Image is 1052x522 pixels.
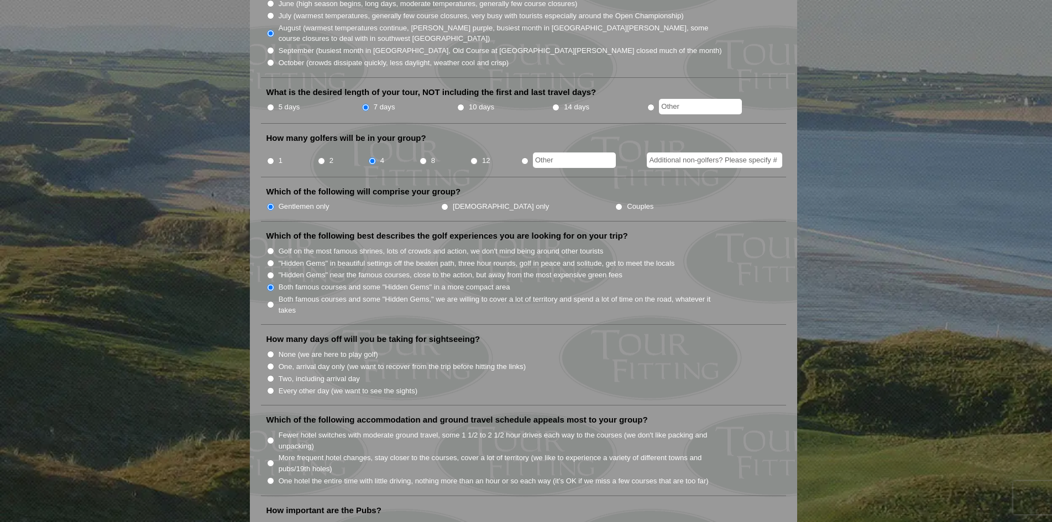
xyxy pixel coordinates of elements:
label: 12 [482,155,490,166]
label: 7 days [374,102,395,113]
label: September (busiest month in [GEOGRAPHIC_DATA], Old Course at [GEOGRAPHIC_DATA][PERSON_NAME] close... [279,45,722,56]
label: 14 days [564,102,589,113]
label: How many golfers will be in your group? [266,133,426,144]
input: Additional non-golfers? Please specify # [647,152,782,168]
label: [DEMOGRAPHIC_DATA] only [453,201,549,212]
label: One hotel the entire time with little driving, nothing more than an hour or so each way (it’s OK ... [279,476,709,487]
label: What is the desired length of your tour, NOT including the first and last travel days? [266,87,596,98]
label: Both famous courses and some "Hidden Gems" in a more compact area [279,282,510,293]
label: Every other day (we want to see the sights) [279,386,417,397]
label: More frequent hotel changes, stay closer to the courses, cover a lot of territory (we like to exp... [279,452,723,474]
label: One, arrival day only (we want to recover from the trip before hitting the links) [279,361,526,372]
label: How many days off will you be taking for sightseeing? [266,334,480,345]
label: None (we are here to play golf) [279,349,378,360]
input: Other [533,152,616,168]
label: Which of the following will comprise your group? [266,186,461,197]
label: How important are the Pubs? [266,505,381,516]
label: 1 [279,155,282,166]
label: 5 days [279,102,300,113]
label: Couples [627,201,653,212]
label: 10 days [469,102,494,113]
label: 2 [329,155,333,166]
label: 4 [380,155,384,166]
label: August (warmest temperatures continue, [PERSON_NAME] purple, busiest month in [GEOGRAPHIC_DATA][P... [279,23,723,44]
label: Gentlemen only [279,201,329,212]
label: "Hidden Gems" in beautiful settings off the beaten path, three hour rounds, golf in peace and sol... [279,258,675,269]
label: Fewer hotel switches with moderate ground travel, some 1 1/2 to 2 1/2 hour drives each way to the... [279,430,723,451]
label: Two, including arrival day [279,373,360,384]
input: Other [659,99,742,114]
label: Golf on the most famous shrines, lots of crowds and action, we don't mind being around other tour... [279,246,604,257]
label: 8 [431,155,435,166]
label: "Hidden Gems" near the famous courses, close to the action, but away from the most expensive gree... [279,270,622,281]
label: Which of the following best describes the golf experiences you are looking for on your trip? [266,230,628,241]
label: October (crowds dissipate quickly, less daylight, weather cool and crisp) [279,57,509,68]
label: Which of the following accommodation and ground travel schedule appeals most to your group? [266,414,648,425]
label: Both famous courses and some "Hidden Gems," we are willing to cover a lot of territory and spend ... [279,294,723,315]
label: July (warmest temperatures, generally few course closures, very busy with tourists especially aro... [279,10,684,22]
